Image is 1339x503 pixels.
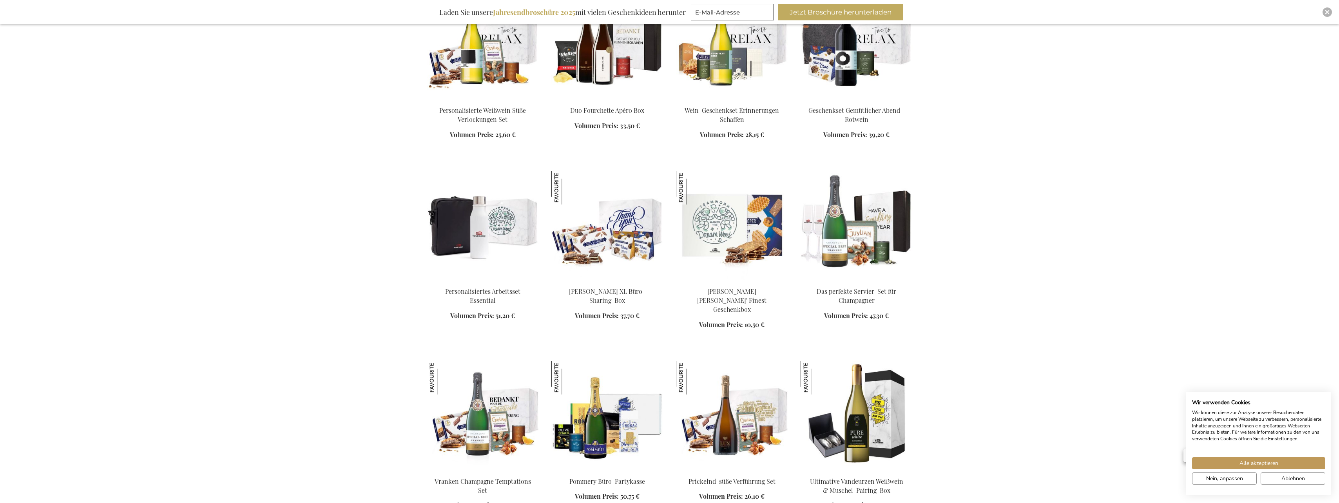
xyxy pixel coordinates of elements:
p: Wir können diese zur Analyse unserer Besucherdaten platzieren, um unsere Webseite zu verbessern, ... [1192,409,1325,442]
span: 26,10 € [745,492,765,500]
a: Das perfekte Servier-Set für Champagner [817,287,896,304]
span: 25,60 € [495,130,516,139]
img: Vranken Champagne Temptations Set [427,361,539,470]
a: The Perfect Serve Champagne Set [801,277,913,285]
a: Sparkling Sweet Temptation Set Prickelnd-süße Verführung Set [676,467,788,475]
span: Volumen Preis: [700,130,744,139]
img: Jules Destrooper XL Office Sharing Box [551,171,663,280]
span: Ablehnen [1281,474,1305,483]
a: Duo Fourchette Apéro Box [551,96,663,104]
span: Volumen Preis: [823,130,867,139]
a: Ultimative Vandeurzen Weißwein & Muschel-Pairing-Box [810,477,903,494]
a: Jules Destrooper Jules' Finest Gift Box Jules Destrooper Jules' Finest Geschenkbox [676,277,788,285]
img: Ultimate Vandeurzen White Wine & Mussel Pairing Box [801,361,913,470]
a: Volumen Preis: 25,60 € [450,130,516,139]
a: Wein-Geschenkset Erinnerungen Schaffen [685,106,779,123]
img: Vranken Champagne Temptations Set [427,361,460,394]
a: Duo Fourchette Apéro Box [570,106,644,114]
span: Volumen Preis: [575,311,619,320]
a: Pommery Büro-Partykasse [569,477,645,485]
span: 50,75 € [620,492,640,500]
img: Jules Destrooper XL Büro-Sharing-Box [551,171,585,204]
a: Vranken Champagne Temptations Set Vranken Champagne Temptations Set [427,467,539,475]
a: Geschenkset Gemütlicher Abend - Rotwein [808,106,905,123]
button: Jetzt Broschüre herunterladen [778,4,903,20]
img: The Perfect Serve Champagne Set [801,171,913,280]
img: Prickelnd-süße Verführung Set [676,361,710,394]
a: [PERSON_NAME] [PERSON_NAME]' Finest Geschenkbox [697,287,766,313]
span: 37,70 € [620,311,640,320]
h2: Wir verwenden Cookies [1192,399,1325,406]
img: Pommery Office Party Box [551,361,663,470]
span: 39,20 € [869,130,890,139]
form: marketing offers and promotions [691,4,776,23]
span: 28,15 € [745,130,764,139]
span: Volumen Preis: [699,320,743,329]
a: Volumen Preis: 33,50 € [574,121,640,130]
span: 10,50 € [745,320,765,329]
div: Laden Sie unsere mit vielen Geschenkideen herunter [436,4,689,20]
span: Volumen Preis: [575,492,619,500]
a: Ultimate Vandeurzen White Wine & Mussel Pairing Box Ultimative Vandeurzen Weißwein & Muschel-Pair... [801,467,913,475]
span: Volumen Preis: [699,492,743,500]
span: 47,30 € [870,311,889,320]
a: Volumen Preis: 39,20 € [823,130,890,139]
span: Nein, anpassen [1206,474,1243,483]
a: Pommery Office Party Box Pommery Büro-Partykasse [551,467,663,475]
a: Personalised Red Wine - artistic design Geschenkset Gemütlicher Abend - Rotwein [801,96,913,104]
img: Close [1325,10,1330,14]
a: Personalisierte Weißwein Süße Verlockungen Set [439,106,526,123]
img: Personalised Work Essential Set [427,171,539,280]
button: cookie Einstellungen anpassen [1192,472,1257,485]
span: Volumen Preis: [824,311,868,320]
img: Pommery Büro-Partykasse [551,361,585,394]
a: Volumen Preis: 37,70 € [575,311,640,320]
a: Prickelnd-süße Verführung Set [689,477,775,485]
span: 33,50 € [620,121,640,130]
a: Personalised white wine Personalisierte Weißwein Süße Verlockungen Set [427,96,539,104]
img: Jules Destrooper Jules' Finest Gift Box [676,171,788,280]
span: Volumen Preis: [450,130,494,139]
a: Jules Destrooper XL Office Sharing Box Jules Destrooper XL Büro-Sharing-Box [551,277,663,285]
button: Akzeptieren Sie alle cookies [1192,457,1325,469]
img: Ultimative Vandeurzen Weißwein & Muschel-Pairing-Box [801,361,834,394]
span: Volumen Preis: [450,311,494,320]
button: Alle verweigern cookies [1261,472,1325,485]
div: Close [1323,7,1332,17]
img: Sparkling Sweet Temptation Set [676,361,788,470]
span: Volumen Preis: [574,121,618,130]
input: E-Mail-Adresse [691,4,774,20]
span: Alle akzeptieren [1239,459,1278,467]
a: Vranken Champagne Temptations Set [435,477,531,494]
a: Personalised White Wine [676,96,788,104]
a: Volumen Preis: 50,75 € [575,492,640,501]
a: Volumen Preis: 28,15 € [700,130,764,139]
a: Volumen Preis: 47,30 € [824,311,889,320]
a: Personalised Work Essential Set [427,277,539,285]
span: 51,20 € [496,311,515,320]
a: Personalisiertes Arbeitsset Essential [445,287,520,304]
img: Jules Destrooper Jules' Finest Geschenkbox [676,171,710,204]
a: [PERSON_NAME] XL Büro-Sharing-Box [569,287,645,304]
a: Volumen Preis: 51,20 € [450,311,515,320]
b: Jahresendbroschüre 2025 [493,7,575,17]
a: Volumen Preis: 10,50 € [699,320,765,329]
a: Volumen Preis: 26,10 € [699,492,765,501]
